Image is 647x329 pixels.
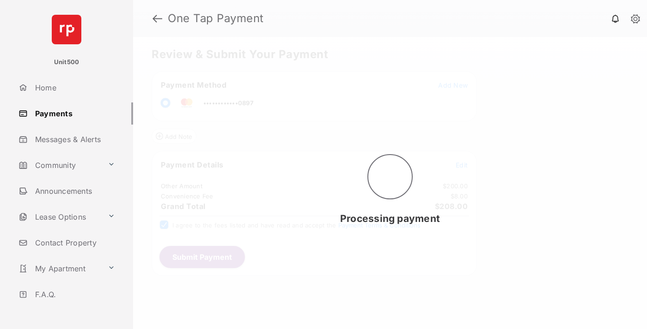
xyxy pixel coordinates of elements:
a: F.A.Q. [15,283,133,305]
a: Contact Property [15,232,133,254]
a: My Apartment [15,257,104,280]
a: Community [15,154,104,176]
a: Announcements [15,180,133,202]
p: Unit500 [54,58,79,67]
a: Lease Options [15,206,104,228]
img: svg+xml;base64,PHN2ZyB4bWxucz0iaHR0cDovL3d3dy53My5vcmcvMjAwMC9zdmciIHdpZHRoPSI2NCIgaGVpZ2h0PSI2NC... [52,15,81,44]
strong: One Tap Payment [168,13,264,24]
a: Payments [15,102,133,125]
a: Messages & Alerts [15,128,133,150]
span: Processing payment [340,213,440,224]
a: Home [15,77,133,99]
